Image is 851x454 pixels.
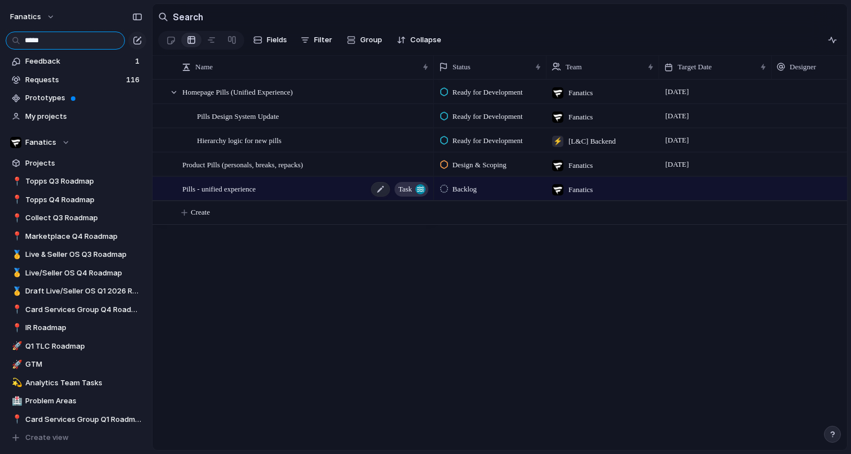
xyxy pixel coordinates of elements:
[25,432,69,443] span: Create view
[25,341,142,352] span: Q1 TLC Roadmap
[12,285,20,298] div: 🥇
[453,159,507,171] span: Design & Scoping
[5,8,61,26] button: fanatics
[568,160,593,171] span: Fanatics
[6,265,146,282] div: 🥇Live/Seller OS Q4 Roadmap
[12,175,20,188] div: 📍
[453,111,523,122] span: Ready for Development
[12,230,20,243] div: 📍
[453,61,471,73] span: Status
[566,61,582,73] span: Team
[25,212,142,224] span: Collect Q3 Roadmap
[568,184,593,195] span: Fanatics
[25,322,142,333] span: IR Roadmap
[392,31,446,49] button: Collapse
[12,413,20,426] div: 📍
[360,34,382,46] span: Group
[10,359,21,370] button: 🚀
[10,395,21,407] button: 🏥
[10,11,41,23] span: fanatics
[6,429,146,446] button: Create view
[12,212,20,225] div: 📍
[453,184,477,195] span: Backlog
[6,375,146,391] div: 💫Analytics Team Tasks
[182,158,303,171] span: Product Pills (personals, breaks, repacks)
[191,207,210,218] span: Create
[6,53,146,70] a: Feedback1
[182,182,256,195] span: Pills - unified experience
[182,85,293,98] span: Homepage Pills (Unified Experience)
[10,414,21,425] button: 📍
[6,155,146,172] a: Projects
[12,193,20,206] div: 📍
[197,133,281,146] span: Hierarchy logic for new pills
[249,31,292,49] button: Fields
[25,377,142,389] span: Analytics Team Tasks
[6,283,146,300] div: 🥇Draft Live/Seller OS Q1 2026 Roadmap
[6,338,146,355] div: 🚀Q1 TLC Roadmap
[12,322,20,335] div: 📍
[267,34,287,46] span: Fields
[12,303,20,316] div: 📍
[10,304,21,315] button: 📍
[6,393,146,410] a: 🏥Problem Areas
[6,411,146,428] a: 📍Card Services Group Q1 Roadmap
[395,182,428,197] button: Task
[6,319,146,336] a: 📍IR Roadmap
[25,395,142,407] span: Problem Areas
[398,181,412,197] span: Task
[12,340,20,353] div: 🚀
[25,249,142,260] span: Live & Seller OS Q3 Roadmap
[453,87,523,98] span: Ready for Development
[12,395,20,408] div: 🏥
[6,301,146,318] a: 📍Card Services Group Q4 Roadmap
[6,108,146,125] a: My projects
[314,34,332,46] span: Filter
[25,231,142,242] span: Marketplace Q4 Roadmap
[25,414,142,425] span: Card Services Group Q1 Roadmap
[6,356,146,373] a: 🚀GTM
[25,137,56,148] span: Fanatics
[662,158,692,171] span: [DATE]
[10,249,21,260] button: 🥇
[453,135,523,146] span: Ready for Development
[662,109,692,123] span: [DATE]
[6,210,146,226] a: 📍Collect Q3 Roadmap
[10,194,21,206] button: 📍
[10,212,21,224] button: 📍
[662,85,692,99] span: [DATE]
[6,192,146,208] a: 📍Topps Q4 Roadmap
[6,246,146,263] a: 🥇Live & Seller OS Q3 Roadmap
[6,173,146,190] div: 📍Topps Q3 Roadmap
[6,134,146,151] button: Fanatics
[195,61,213,73] span: Name
[25,304,142,315] span: Card Services Group Q4 Roadmap
[25,194,142,206] span: Topps Q4 Roadmap
[10,268,21,279] button: 🥇
[552,136,563,147] div: ⚡
[173,10,203,24] h2: Search
[6,90,146,106] a: Prototypes
[10,286,21,297] button: 🥇
[10,341,21,352] button: 🚀
[25,74,123,86] span: Requests
[662,133,692,147] span: [DATE]
[25,268,142,279] span: Live/Seller OS Q4 Roadmap
[25,176,142,187] span: Topps Q3 Roadmap
[135,56,142,67] span: 1
[568,87,593,99] span: Fanatics
[790,61,816,73] span: Designer
[12,376,20,389] div: 💫
[25,158,142,169] span: Projects
[341,31,388,49] button: Group
[10,377,21,389] button: 💫
[568,112,593,123] span: Fanatics
[678,61,712,73] span: Target Date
